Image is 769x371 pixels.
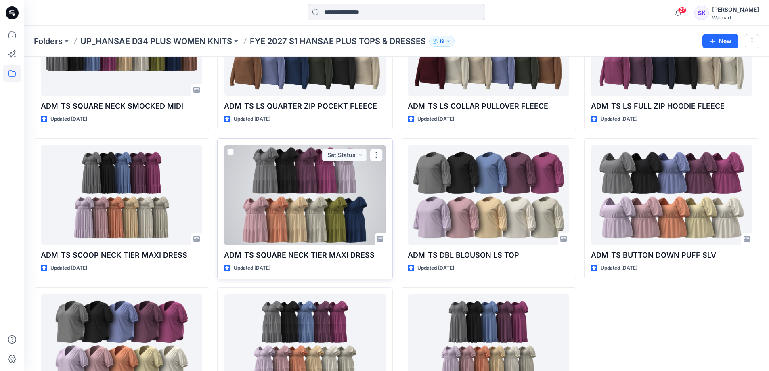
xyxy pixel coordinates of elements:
p: FYE 2027 S1 HANSAE PLUS TOPS & DRESSES [250,36,426,47]
p: 19 [439,37,444,46]
p: Updated [DATE] [50,264,87,272]
button: 19 [429,36,455,47]
p: ADM_TS BUTTON DOWN PUFF SLV [591,249,752,261]
a: Folders [34,36,63,47]
p: ADM_TS DBL BLOUSON LS TOP [408,249,569,261]
p: ADM_TS SCOOP NECK TIER MAXI DRESS [41,249,202,261]
p: ADM_TS SQUARE NECK SMOCKED MIDI [41,101,202,112]
a: ADM_TS SQUARE NECK TIER MAXI DRESS [224,145,386,245]
div: SK [694,6,709,20]
p: Updated [DATE] [601,264,637,272]
p: Updated [DATE] [234,115,270,124]
p: ADM_TS LS FULL ZIP HOODIE FLEECE [591,101,752,112]
p: Updated [DATE] [234,264,270,272]
p: Updated [DATE] [50,115,87,124]
p: ADM_TS SQUARE NECK TIER MAXI DRESS [224,249,386,261]
p: Updated [DATE] [601,115,637,124]
span: 27 [678,7,687,13]
div: Walmart [712,15,759,21]
div: [PERSON_NAME] [712,5,759,15]
p: Updated [DATE] [417,264,454,272]
p: Updated [DATE] [417,115,454,124]
a: ADM_TS DBL BLOUSON LS TOP [408,145,569,245]
a: UP_HANSAE D34 PLUS WOMEN KNITS [80,36,232,47]
button: New [702,34,738,48]
p: ADM_TS LS QUARTER ZIP POCEKT FLEECE [224,101,386,112]
a: ADM_TS SCOOP NECK TIER MAXI DRESS [41,145,202,245]
p: ADM_TS LS COLLAR PULLOVER FLEECE [408,101,569,112]
a: ADM_TS BUTTON DOWN PUFF SLV [591,145,752,245]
